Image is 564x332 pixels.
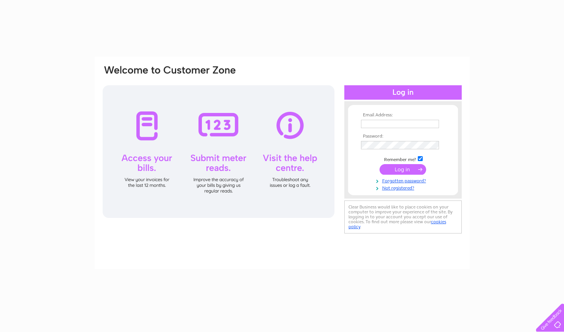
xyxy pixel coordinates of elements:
[359,134,447,139] th: Password:
[361,177,447,184] a: Forgotten password?
[344,200,462,233] div: Clear Business would like to place cookies on your computer to improve your experience of the sit...
[380,164,426,175] input: Submit
[361,184,447,191] a: Not registered?
[359,113,447,118] th: Email Address:
[348,219,446,229] a: cookies policy
[359,155,447,163] td: Remember me?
